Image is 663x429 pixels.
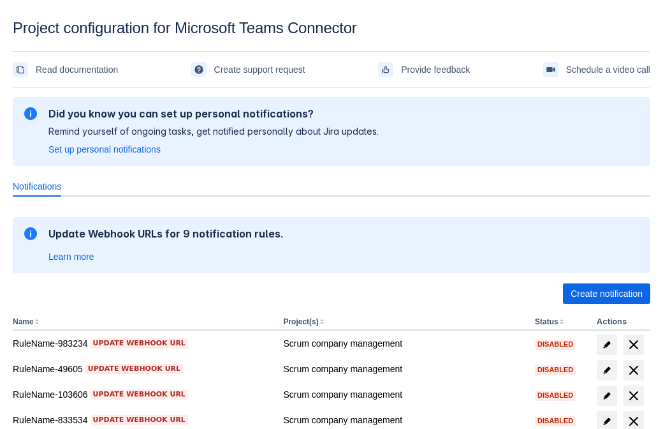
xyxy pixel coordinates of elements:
[13,337,273,350] div: RuleName-983234
[13,19,650,37] div: Project configuration for Microsoft Teams Connector
[535,418,576,425] span: Disabled
[626,388,641,403] span: delete
[563,283,650,304] button: Create notification
[13,363,273,375] div: RuleName-49605
[13,414,273,426] div: RuleName-833534
[535,317,558,326] button: Status
[48,250,94,263] a: Learn more
[283,317,318,326] button: Project(s)
[13,180,61,193] span: Notifications
[93,389,186,400] span: Update webhook URL
[535,392,576,399] span: Disabled
[535,341,576,348] span: Disabled
[48,227,284,240] h2: Update Webhook URLs for 9 notification rules.
[13,388,273,401] div: RuleName-103606
[23,106,38,121] span: information
[13,59,118,80] a: Read documentation
[543,59,650,80] a: Schedule a video call
[378,59,470,80] a: Provide feedback
[626,337,641,352] span: delete
[283,388,525,401] div: Scrum company management
[191,59,305,80] a: Create support request
[283,363,525,375] div: Scrum company management
[602,391,612,401] span: edit
[571,283,643,304] span: Create notification
[566,59,650,80] span: Schedule a video call
[401,59,470,80] span: Provide feedback
[194,64,204,75] span: support
[602,365,612,375] span: edit
[535,366,576,373] span: Disabled
[592,314,650,331] th: Actions
[546,64,556,75] span: videoCall
[36,59,118,80] span: Read documentation
[15,64,25,75] span: documentation
[23,226,38,241] span: information
[13,317,34,326] button: Name
[381,64,391,75] span: feedback
[602,416,612,426] span: edit
[88,364,180,374] span: Update webhook URL
[626,414,641,429] span: delete
[48,107,379,120] h2: Did you know you can set up personal notifications?
[283,414,525,426] div: Scrum company management
[48,143,161,156] a: Set up personal notifications
[93,338,186,349] span: Update webhook URL
[283,337,525,350] div: Scrum company management
[93,415,186,425] span: Update webhook URL
[214,59,305,80] span: Create support request
[602,340,612,350] span: edit
[48,125,379,138] p: Remind yourself of ongoing tasks, get notified personally about Jira updates.
[626,363,641,378] span: delete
